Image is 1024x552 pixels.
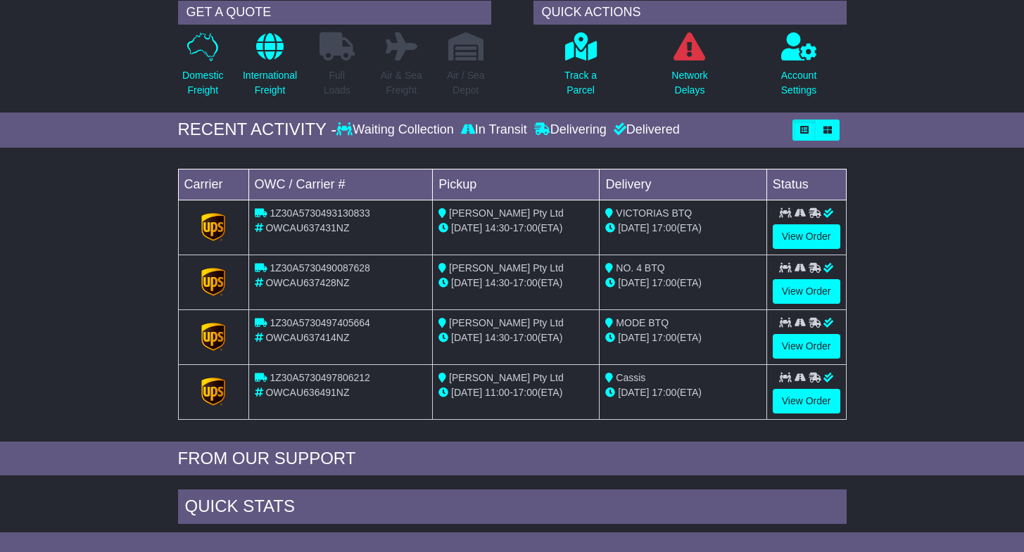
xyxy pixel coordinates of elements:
[618,332,649,343] span: [DATE]
[610,122,680,138] div: Delivered
[513,222,538,233] span: 17:00
[618,277,649,288] span: [DATE]
[447,68,485,98] p: Air / Sea Depot
[248,169,433,200] td: OWC / Carrier #
[270,207,369,219] span: 1Z30A5730493130833
[178,1,491,25] div: GET A QUOTE
[773,224,840,249] a: View Order
[433,169,600,200] td: Pickup
[265,277,349,288] span: OWCAU637428NZ
[652,222,676,233] span: 17:00
[671,68,707,98] p: Network Delays
[780,32,818,105] a: AccountSettings
[438,330,593,345] div: - (ETA)
[533,1,847,25] div: QUICK ACTIONS
[201,213,225,241] img: GetCarrierServiceLogo
[265,332,349,343] span: OWCAU637414NZ
[616,317,669,328] span: MODE BTQ
[600,169,766,200] td: Delivery
[605,276,760,290] div: (ETA)
[616,262,664,274] span: NO. 4 BTQ
[451,332,482,343] span: [DATE]
[201,268,225,296] img: GetCarrierServiceLogo
[178,120,337,140] div: RECENT ACTIVITY -
[336,122,457,138] div: Waiting Collection
[265,387,349,398] span: OWCAU636491NZ
[451,277,482,288] span: [DATE]
[485,387,510,398] span: 11:00
[652,387,676,398] span: 17:00
[451,222,482,233] span: [DATE]
[766,169,846,200] td: Status
[485,277,510,288] span: 14:30
[182,32,224,105] a: DomesticFreight
[513,277,538,288] span: 17:00
[485,222,510,233] span: 14:30
[531,122,610,138] div: Delivering
[618,222,649,233] span: [DATE]
[265,222,349,233] span: OWCAU637431NZ
[201,323,225,351] img: GetCarrierServiceLogo
[438,385,593,400] div: - (ETA)
[773,279,840,304] a: View Order
[616,207,692,219] span: VICTORIAS BTQ
[381,68,422,98] p: Air & Sea Freight
[449,317,564,328] span: [PERSON_NAME] Pty Ltd
[242,32,298,105] a: InternationalFreight
[652,332,676,343] span: 17:00
[178,169,248,200] td: Carrier
[449,207,564,219] span: [PERSON_NAME] Pty Ltd
[438,221,593,236] div: - (ETA)
[270,372,369,383] span: 1Z30A5730497806212
[270,317,369,328] span: 1Z30A5730497405664
[451,387,482,398] span: [DATE]
[618,387,649,398] span: [DATE]
[320,68,355,98] p: Full Loads
[564,32,598,105] a: Track aParcel
[178,489,847,527] div: Quick Stats
[457,122,531,138] div: In Transit
[564,68,597,98] p: Track a Parcel
[616,372,645,383] span: Cassis
[773,389,840,413] a: View Order
[605,385,760,400] div: (ETA)
[485,332,510,343] span: 14:30
[270,262,369,274] span: 1Z30A5730490087628
[781,68,817,98] p: Account Settings
[438,276,593,290] div: - (ETA)
[201,378,225,406] img: GetCarrierServiceLogo
[513,387,538,398] span: 17:00
[449,372,564,383] span: [PERSON_NAME] Pty Ltd
[182,68,223,98] p: Domestic Freight
[652,277,676,288] span: 17:00
[449,262,564,274] span: [PERSON_NAME] Pty Ltd
[605,330,760,345] div: (ETA)
[671,32,708,105] a: NetworkDelays
[605,221,760,236] div: (ETA)
[513,332,538,343] span: 17:00
[243,68,297,98] p: International Freight
[178,449,847,469] div: FROM OUR SUPPORT
[773,334,840,359] a: View Order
